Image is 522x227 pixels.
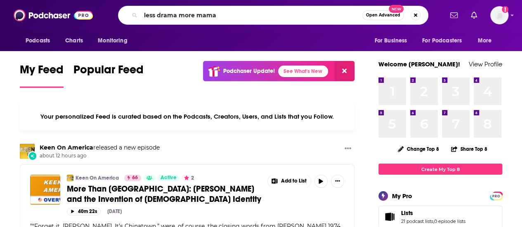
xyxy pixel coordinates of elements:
[392,192,412,200] div: My Pro
[478,35,492,47] span: More
[374,35,407,47] span: For Business
[451,141,488,157] button: Share Top 8
[401,218,433,224] a: 21 podcast lists
[14,7,93,23] img: Podchaser - Follow, Share and Rate Podcasts
[73,63,144,82] span: Popular Feed
[157,175,180,181] a: Active
[141,9,362,22] input: Search podcasts, credits, & more...
[161,174,176,182] span: Active
[434,218,465,224] a: 0 episode lists
[490,6,508,24] button: Show profile menu
[389,5,404,13] span: New
[401,209,465,217] a: Lists
[378,60,460,68] a: Welcome [PERSON_NAME]!
[362,10,404,20] button: Open AdvancedNew
[20,144,35,159] img: Keen On America
[331,175,344,188] button: Show More Button
[490,6,508,24] img: User Profile
[268,175,311,188] button: Show More Button
[118,6,428,25] div: Search podcasts, credits, & more...
[20,63,64,88] a: My Feed
[107,208,122,214] div: [DATE]
[76,175,119,181] a: Keen On America
[490,6,508,24] span: Logged in as megcassidy
[469,60,502,68] a: View Profile
[341,144,354,154] button: Show More Button
[20,33,61,49] button: open menu
[40,144,160,152] h3: released a new episode
[26,35,50,47] span: Podcasts
[468,8,480,22] a: Show notifications dropdown
[67,184,262,204] a: More Than [GEOGRAPHIC_DATA]: [PERSON_NAME] and the Invention of [DEMOGRAPHIC_DATA] Identity
[366,13,400,17] span: Open Advanced
[20,103,354,131] div: Your personalized Feed is curated based on the Podcasts, Creators, Users, and Lists that you Follow.
[401,209,413,217] span: Lists
[417,33,474,49] button: open menu
[30,175,60,205] img: More Than Chinatown: Bruce Lee and the Invention of Asian American Identity
[491,192,501,199] a: PRO
[20,63,64,82] span: My Feed
[92,33,138,49] button: open menu
[40,144,93,151] a: Keen On America
[378,164,502,175] a: Create My Top 8
[422,35,462,47] span: For Podcasters
[67,208,101,215] button: 40m 22s
[223,68,275,75] p: Podchaser Update!
[447,8,461,22] a: Show notifications dropdown
[28,151,37,160] div: New Episode
[182,175,196,181] button: 2
[73,63,144,88] a: Popular Feed
[381,211,398,222] a: Lists
[278,66,328,77] a: See What's New
[124,175,141,181] a: 66
[393,144,444,154] button: Change Top 8
[67,175,73,181] img: Keen On America
[281,178,307,184] span: Add to List
[98,35,127,47] span: Monitoring
[65,35,83,47] span: Charts
[368,33,417,49] button: open menu
[40,152,160,159] span: about 12 hours ago
[433,218,434,224] span: ,
[502,6,508,13] svg: Add a profile image
[60,33,88,49] a: Charts
[132,174,138,182] span: 66
[472,33,502,49] button: open menu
